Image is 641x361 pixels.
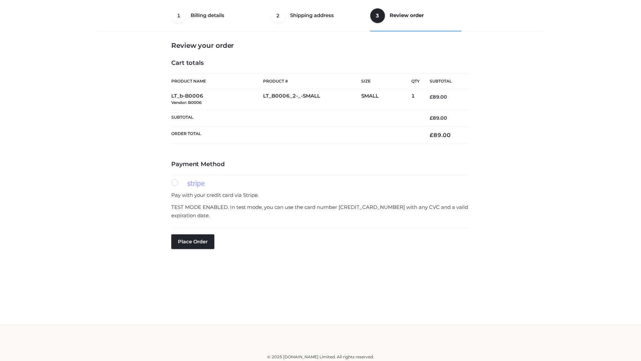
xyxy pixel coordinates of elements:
[99,354,542,360] div: © 2025 [DOMAIN_NAME] Limited. All rights reserved.
[171,234,214,249] button: Place order
[361,74,408,89] th: Size
[171,74,263,89] th: Product Name
[171,41,470,49] h3: Review your order
[263,74,361,89] th: Product #
[430,132,433,138] span: £
[430,132,451,138] bdi: 89.00
[171,191,470,200] p: Pay with your credit card via Stripe.
[430,94,433,100] span: £
[420,74,470,89] th: Subtotal
[171,203,470,220] p: TEST MODE ENABLED. In test mode, you can use the card number [CREDIT_CARD_NUMBER] with any CVC an...
[263,89,361,110] td: LT_B0006_2-_-SMALL
[430,94,447,100] bdi: 89.00
[430,115,447,121] bdi: 89.00
[411,74,420,89] th: Qty
[171,59,470,67] h4: Cart totals
[411,89,420,110] td: 1
[171,126,420,144] th: Order Total
[171,110,420,126] th: Subtotal
[171,100,202,105] small: Vendor: B0006
[430,115,433,121] span: £
[361,89,411,110] td: SMALL
[171,89,263,110] td: LT_b-B0006
[171,161,470,168] h4: Payment Method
